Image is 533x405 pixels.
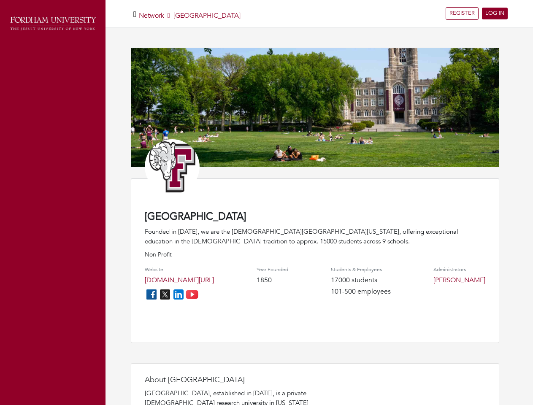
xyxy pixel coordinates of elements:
[145,250,485,259] p: Non Profit
[8,15,97,32] img: fordham_logo.png
[257,276,288,284] h4: 1850
[145,288,158,301] img: facebook_icon-256f8dfc8812ddc1b8eade64b8eafd8a868ed32f90a8d2bb44f507e1979dbc24.png
[145,211,485,223] h4: [GEOGRAPHIC_DATA]
[433,267,485,273] h4: Administrators
[139,12,241,20] h5: [GEOGRAPHIC_DATA]
[331,276,391,284] h4: 17000 students
[145,267,214,273] h4: Website
[446,7,479,20] a: REGISTER
[257,267,288,273] h4: Year Founded
[131,48,499,167] img: 683a5b8e835635248a5481166db1a0f398a14ab9.jpg
[145,275,214,285] a: [DOMAIN_NAME][URL]
[331,267,391,273] h4: Students & Employees
[172,288,185,301] img: linkedin_icon-84db3ca265f4ac0988026744a78baded5d6ee8239146f80404fb69c9eee6e8e7.png
[145,139,200,194] img: Athletic_Logo_Primary_Letter_Mark_1.jpg
[158,288,172,301] img: twitter_icon-7d0bafdc4ccc1285aa2013833b377ca91d92330db209b8298ca96278571368c9.png
[433,275,485,285] a: [PERSON_NAME]
[185,288,199,301] img: youtube_icon-fc3c61c8c22f3cdcae68f2f17984f5f016928f0ca0694dd5da90beefb88aa45e.png
[145,375,314,385] h4: About [GEOGRAPHIC_DATA]
[139,11,164,20] a: Network
[331,288,391,296] h4: 101-500 employees
[482,8,508,19] a: LOG IN
[145,227,485,246] div: Founded in [DATE], we are the [DEMOGRAPHIC_DATA][GEOGRAPHIC_DATA][US_STATE], offering exceptional...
